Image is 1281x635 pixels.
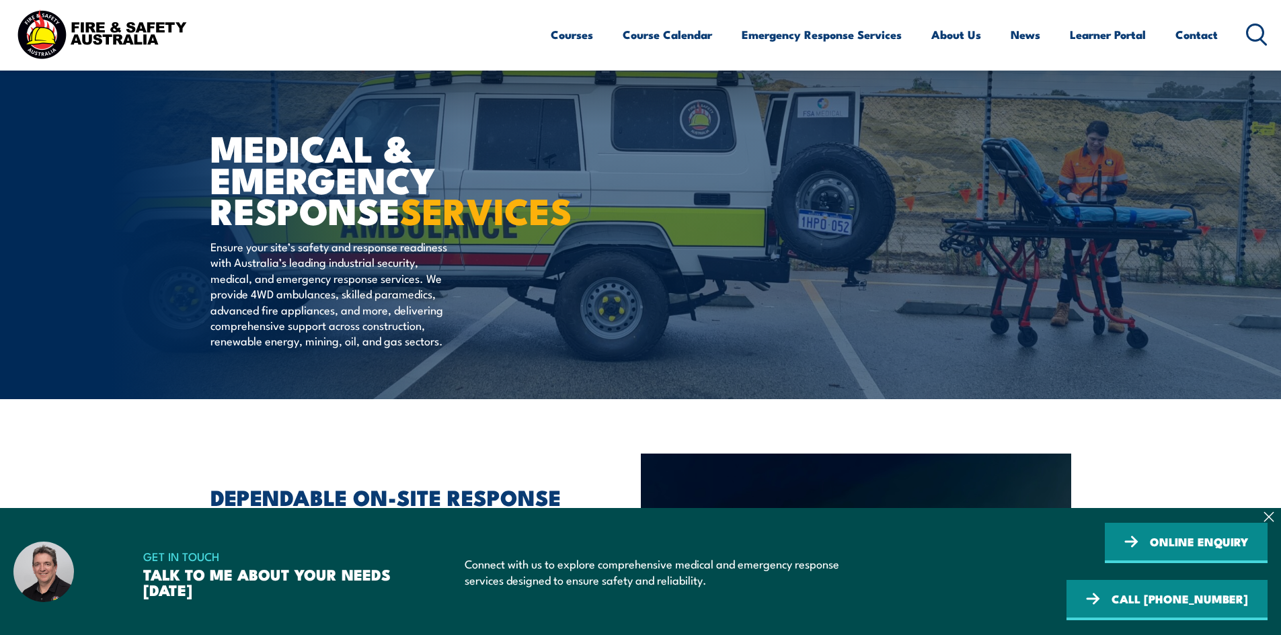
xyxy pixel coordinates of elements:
[400,181,572,237] strong: SERVICES
[210,487,579,506] h2: DEPENDABLE ON-SITE RESPONSE
[13,542,74,602] img: Dave – Fire and Safety Australia
[931,17,981,52] a: About Us
[742,17,902,52] a: Emergency Response Services
[210,132,543,226] h1: MEDICAL & EMERGENCY RESPONSE
[551,17,593,52] a: Courses
[465,556,855,587] p: Connect with us to explore comprehensive medical and emergency response services designed to ensu...
[1070,17,1146,52] a: Learner Portal
[1066,580,1268,620] a: CALL [PHONE_NUMBER]
[1175,17,1218,52] a: Contact
[1105,523,1268,563] a: ONLINE ENQUIRY
[1011,17,1040,52] a: News
[143,566,409,597] h3: TALK TO ME ABOUT YOUR NEEDS [DATE]
[143,546,409,566] span: GET IN TOUCH
[210,239,456,349] p: Ensure your site’s safety and response readiness with Australia’s leading industrial security, me...
[623,17,712,52] a: Course Calendar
